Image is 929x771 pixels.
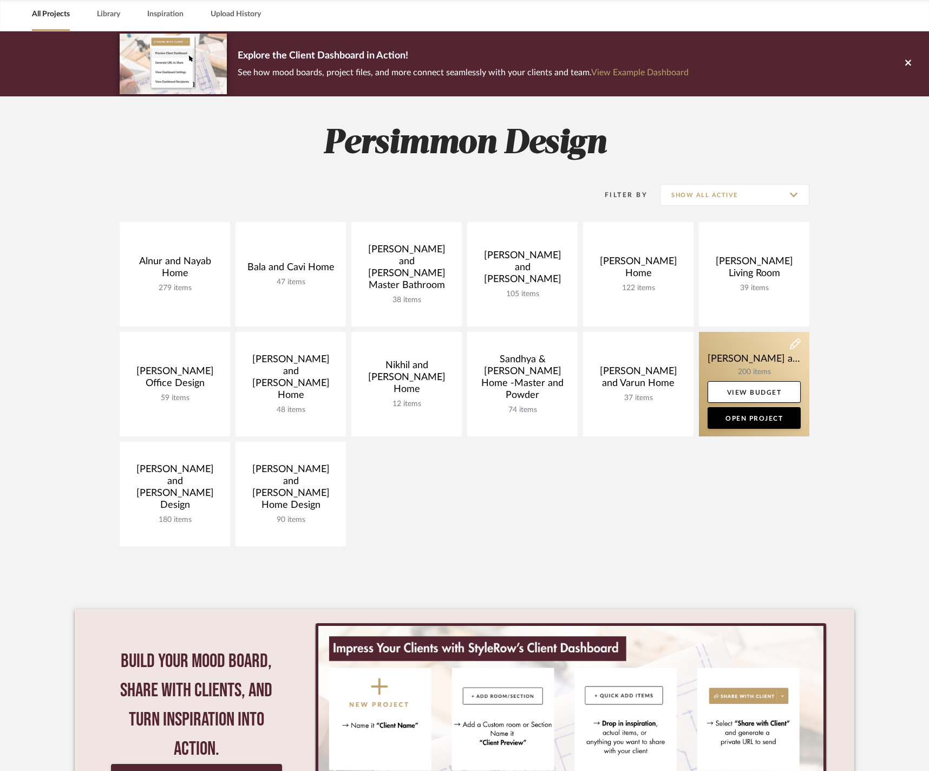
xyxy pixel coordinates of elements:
div: 122 items [592,284,685,293]
a: Library [97,7,120,22]
p: See how mood boards, project files, and more connect seamlessly with your clients and team. [238,65,689,80]
div: [PERSON_NAME] Home [592,256,685,284]
a: View Example Dashboard [591,68,689,77]
div: [PERSON_NAME] and [PERSON_NAME] Home [244,354,337,406]
div: 279 items [128,284,221,293]
h2: Persimmon Design [75,123,854,164]
div: 105 items [476,290,569,299]
div: Alnur and Nayab Home [128,256,221,284]
div: [PERSON_NAME] and [PERSON_NAME] Master Bathroom [360,244,453,296]
div: Nikhil and [PERSON_NAME] Home [360,360,453,400]
div: 39 items [708,284,801,293]
div: 37 items [592,394,685,403]
div: 47 items [244,278,337,287]
div: [PERSON_NAME] and [PERSON_NAME] Design [128,463,221,515]
div: 12 items [360,400,453,409]
div: Sandhya & [PERSON_NAME] Home -Master and Powder [476,354,569,406]
div: 180 items [128,515,221,525]
a: Upload History [211,7,261,22]
p: Explore the Client Dashboard in Action! [238,48,689,65]
div: [PERSON_NAME] and [PERSON_NAME] Home Design [244,463,337,515]
div: 74 items [476,406,569,415]
div: Build your mood board, share with clients, and turn inspiration into action. [111,647,282,764]
div: Bala and Cavi Home [244,262,337,278]
div: 48 items [244,406,337,415]
a: Inspiration [147,7,184,22]
a: All Projects [32,7,70,22]
img: d5d033c5-7b12-40c2-a960-1ecee1989c38.png [120,34,227,94]
div: [PERSON_NAME] and [PERSON_NAME] [476,250,569,290]
a: View Budget [708,381,801,403]
div: [PERSON_NAME] Living Room [708,256,801,284]
div: 59 items [128,394,221,403]
div: [PERSON_NAME] and Varun Home [592,365,685,394]
div: 90 items [244,515,337,525]
div: [PERSON_NAME] Office Design [128,365,221,394]
div: 38 items [360,296,453,305]
a: Open Project [708,407,801,429]
div: Filter By [591,190,647,200]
